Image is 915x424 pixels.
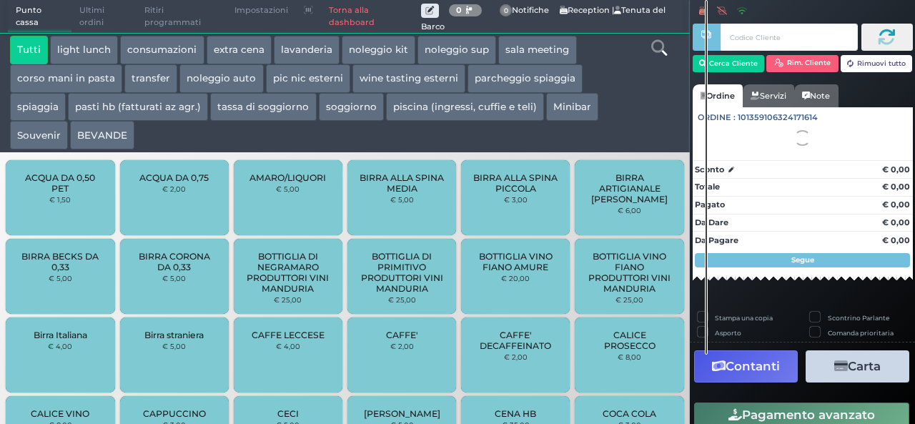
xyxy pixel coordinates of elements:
small: € 4,00 [48,342,72,350]
small: € 25,00 [388,295,416,304]
strong: Da Dare [695,217,728,227]
button: extra cena [207,36,272,64]
small: € 2,00 [390,342,414,350]
button: noleggio auto [179,64,263,93]
span: 0 [500,4,513,17]
button: spiaggia [10,93,66,122]
span: Ritiri programmati [137,1,227,33]
button: Souvenir [10,121,68,149]
span: COCA COLA [603,408,656,419]
small: € 1,50 [49,195,71,204]
button: Tutti [10,36,48,64]
span: 101359106324171614 [738,112,818,124]
button: Cerca Cliente [693,55,765,72]
button: wine tasting esterni [352,64,465,93]
small: € 5,00 [276,184,300,193]
a: Ordine [693,84,743,107]
small: € 2,00 [504,352,528,361]
button: noleggio kit [342,36,415,64]
small: € 4,00 [276,342,300,350]
button: parcheggio spiaggia [468,64,583,93]
strong: Da Pagare [695,235,738,245]
span: Impostazioni [227,1,296,21]
span: CENA HB [495,408,536,419]
button: Rim. Cliente [766,55,839,72]
span: BOTTIGLIA DI NEGRAMARO PRODUTTORI VINI MANDURIA [246,251,331,294]
strong: € 0,00 [882,199,910,209]
small: € 8,00 [618,352,641,361]
span: [PERSON_NAME] [364,408,440,419]
button: lavanderia [274,36,340,64]
a: Note [794,84,838,107]
small: € 25,00 [274,295,302,304]
label: Comanda prioritaria [828,328,894,337]
label: Asporto [715,328,741,337]
input: Codice Cliente [721,24,857,51]
span: Birra Italiana [34,330,87,340]
small: € 5,00 [162,274,186,282]
button: piscina (ingressi, cuffie e teli) [386,93,544,122]
a: Servizi [743,84,794,107]
strong: Totale [695,182,720,192]
strong: Sconto [695,164,724,176]
span: BIRRA ALLA SPINA MEDIA [360,172,445,194]
button: consumazioni [120,36,204,64]
span: Birra straniera [144,330,204,340]
span: CALICE VINO [31,408,89,419]
span: ACQUA DA 0,75 [139,172,209,183]
button: sala meeting [498,36,576,64]
button: corso mani in pasta [10,64,122,93]
span: BIRRA ARTIGIANALE [PERSON_NAME] [587,172,672,204]
span: CECI [277,408,299,419]
button: Carta [806,350,909,383]
span: CAFFE' [386,330,418,340]
span: CAFFE' DECAFFEINATO [473,330,558,351]
span: Ultimi ordini [71,1,137,33]
strong: € 0,00 [882,235,910,245]
button: Rimuovi tutto [841,55,913,72]
strong: € 0,00 [882,164,910,174]
button: Contanti [694,350,798,383]
small: € 5,00 [162,342,186,350]
span: AMARO/LIQUORI [249,172,326,183]
label: Scontrino Parlante [828,313,889,322]
small: € 25,00 [615,295,643,304]
button: Minibar [546,93,598,122]
strong: Segue [791,255,814,265]
small: € 5,00 [390,195,414,204]
button: BEVANDE [70,121,134,149]
span: BIRRA CORONA DA 0,33 [132,251,217,272]
button: light lunch [50,36,118,64]
button: tassa di soggiorno [210,93,316,122]
span: CALICE PROSECCO [587,330,672,351]
strong: € 0,00 [882,217,910,227]
label: Stampa una copia [715,313,773,322]
button: soggiorno [319,93,384,122]
strong: € 0,00 [882,182,910,192]
small: € 2,00 [162,184,186,193]
span: ACQUA DA 0,50 PET [18,172,103,194]
small: € 6,00 [618,206,641,215]
a: Torna alla dashboard [321,1,420,33]
span: BOTTIGLIA VINO FIANO AMURE [473,251,558,272]
strong: Pagato [695,199,725,209]
span: CAFFE LECCESE [252,330,325,340]
span: BIRRA BECKS DA 0,33 [18,251,103,272]
button: pic nic esterni [266,64,350,93]
span: BOTTIGLIA VINO FIANO PRODUTTORI VINI MANDURIA [587,251,672,294]
span: CAPPUCCINO [143,408,206,419]
small: € 3,00 [504,195,528,204]
button: noleggio sup [417,36,496,64]
small: € 20,00 [501,274,530,282]
button: transfer [124,64,177,93]
span: Ordine : [698,112,736,124]
span: Punto cassa [8,1,72,33]
small: € 5,00 [49,274,72,282]
button: pasti hb (fatturati az agr.) [68,93,208,122]
span: BOTTIGLIA DI PRIMITIVO PRODUTTORI VINI MANDURIA [360,251,445,294]
b: 0 [456,5,462,15]
span: BIRRA ALLA SPINA PICCOLA [473,172,558,194]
